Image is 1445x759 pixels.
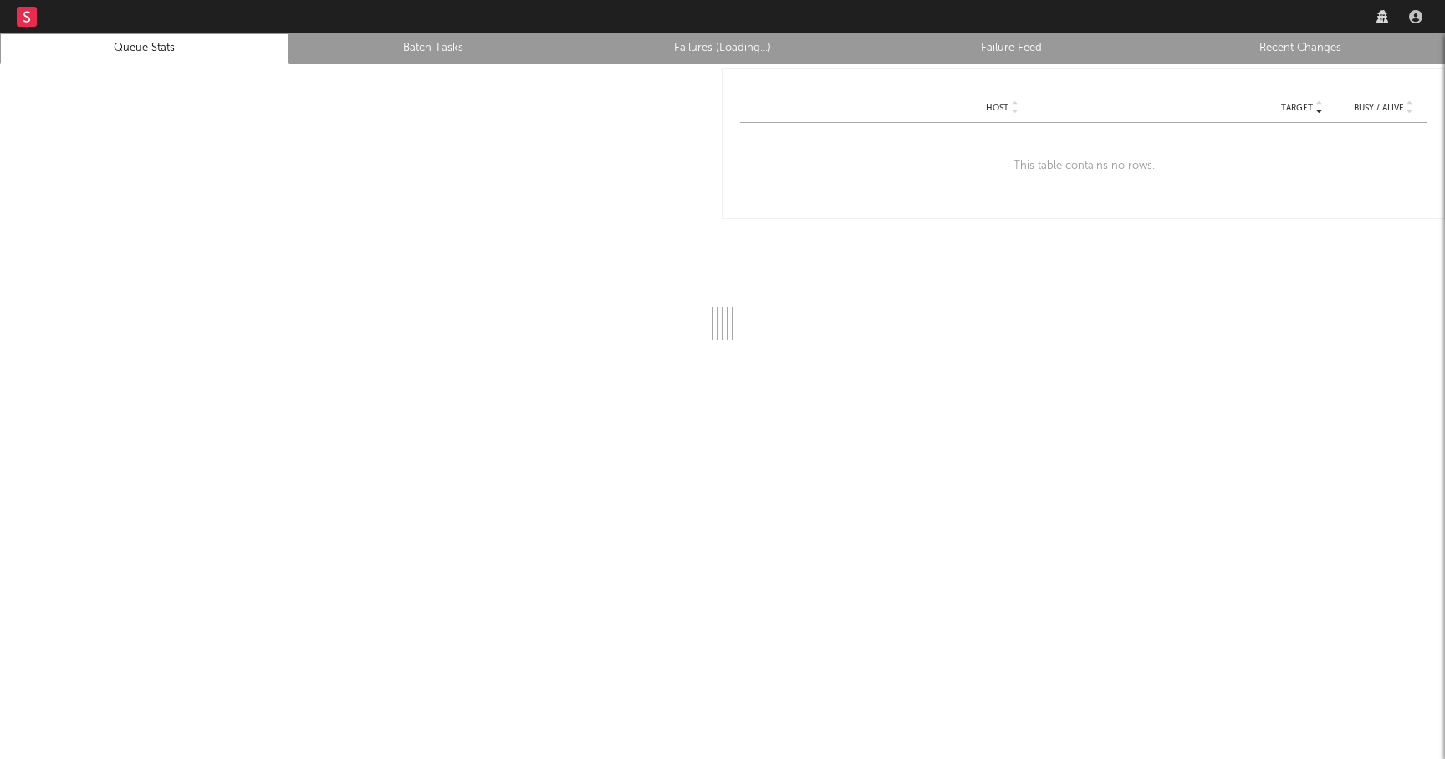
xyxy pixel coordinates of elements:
span: Busy / Alive [1354,103,1404,113]
a: Recent Changes [1165,38,1436,59]
a: Failures (Loading...) [587,38,858,59]
a: Batch Tasks [299,38,569,59]
span: Target [1281,103,1313,113]
div: This table contains no rows. [740,123,1427,210]
a: Failure Feed [876,38,1147,59]
a: Queue Stats [9,38,280,59]
span: Host [986,103,1008,113]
